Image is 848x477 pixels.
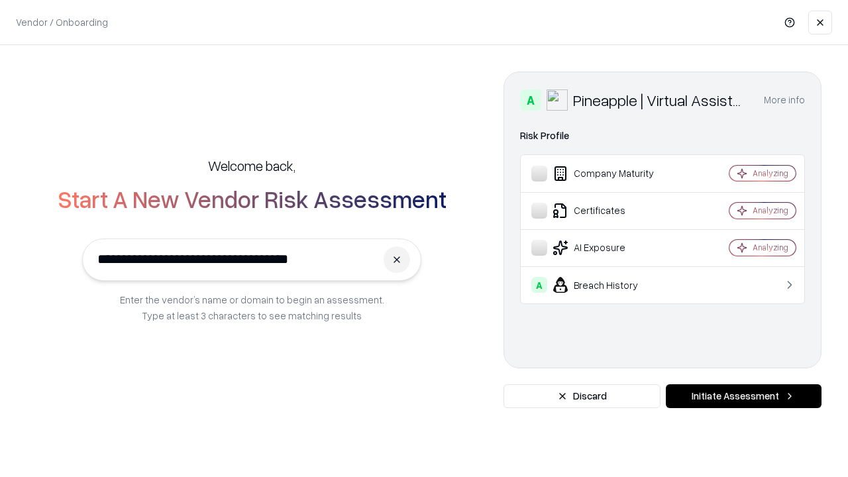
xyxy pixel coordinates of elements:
div: A [520,89,541,111]
p: Enter the vendor’s name or domain to begin an assessment. Type at least 3 characters to see match... [120,291,384,323]
div: Risk Profile [520,128,805,144]
h5: Welcome back, [208,156,295,175]
div: AI Exposure [531,240,690,256]
div: Analyzing [753,205,788,216]
div: Pineapple | Virtual Assistant Agency [573,89,748,111]
img: Pineapple | Virtual Assistant Agency [547,89,568,111]
div: Company Maturity [531,166,690,182]
div: A [531,277,547,293]
div: Analyzing [753,242,788,253]
h2: Start A New Vendor Risk Assessment [58,185,447,212]
button: Discard [503,384,661,408]
button: More info [764,88,805,112]
div: Breach History [531,277,690,293]
div: Certificates [531,203,690,219]
div: Analyzing [753,168,788,179]
p: Vendor / Onboarding [16,15,108,29]
button: Initiate Assessment [666,384,821,408]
